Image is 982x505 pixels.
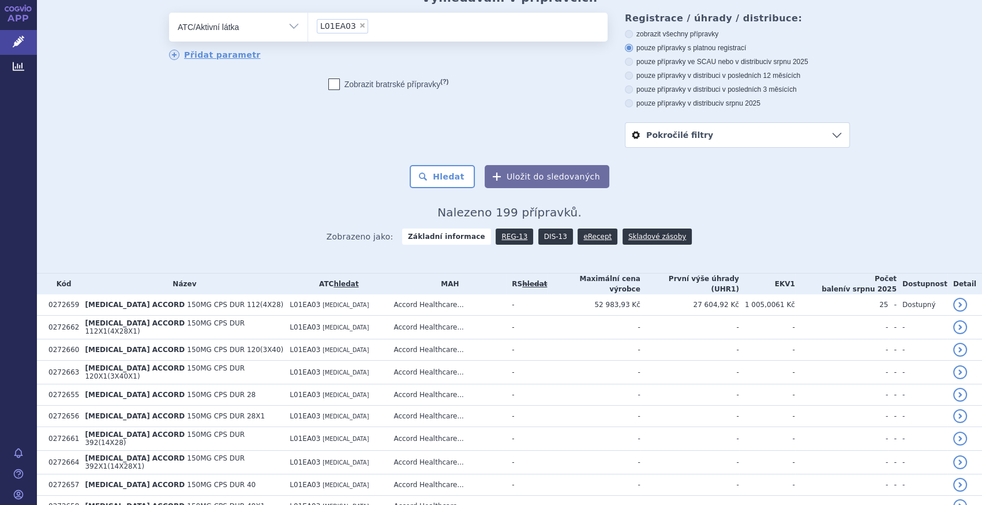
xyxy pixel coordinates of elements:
[846,285,897,293] span: v srpnu 2025
[795,384,889,406] td: -
[85,454,185,462] span: [MEDICAL_DATA] ACCORD
[290,481,320,489] span: L01EA03
[388,294,506,316] td: Accord Healthcare...
[897,427,947,451] td: -
[739,451,795,474] td: -
[290,346,320,354] span: L01EA03
[388,339,506,361] td: Accord Healthcare...
[547,474,640,496] td: -
[85,431,185,439] span: [MEDICAL_DATA] ACCORD
[187,391,256,399] span: 150MG CPS DUR 28
[739,474,795,496] td: -
[323,459,369,466] span: [MEDICAL_DATA]
[85,319,185,327] span: [MEDICAL_DATA] ACCORD
[953,365,967,379] a: detail
[953,409,967,423] a: detail
[323,482,369,488] span: [MEDICAL_DATA]
[625,57,850,66] label: pouze přípravky ve SCAU nebo v distribuci
[506,406,547,427] td: -
[547,406,640,427] td: -
[43,274,79,294] th: Kód
[897,451,947,474] td: -
[795,427,889,451] td: -
[897,274,947,294] th: Dostupnost
[506,274,547,294] th: RS
[79,274,284,294] th: Název
[953,455,967,469] a: detail
[187,346,283,354] span: 150MG CPS DUR 120(3X40)
[739,361,795,384] td: -
[290,435,320,443] span: L01EA03
[547,384,640,406] td: -
[388,474,506,496] td: Accord Healthcare...
[640,274,739,294] th: První výše úhrady (UHR1)
[323,392,369,398] span: [MEDICAL_DATA]
[547,339,640,361] td: -
[85,481,185,489] span: [MEDICAL_DATA] ACCORD
[897,406,947,427] td: -
[953,432,967,446] a: detail
[43,427,79,451] td: 0272661
[506,474,547,496] td: -
[290,458,320,466] span: L01EA03
[43,451,79,474] td: 0272664
[739,294,795,316] td: 1 005,0061 Kč
[402,229,491,245] strong: Základní informace
[388,274,506,294] th: MAH
[739,316,795,339] td: -
[888,339,897,361] td: -
[640,294,739,316] td: 27 604,92 Kč
[522,280,547,288] a: vyhledávání neobsahuje žádnou platnou referenční skupinu
[578,229,617,245] a: eRecept
[720,99,760,107] span: v srpnu 2025
[795,316,889,339] td: -
[640,427,739,451] td: -
[388,316,506,339] td: Accord Healthcare...
[85,412,185,420] span: [MEDICAL_DATA] ACCORD
[323,302,369,308] span: [MEDICAL_DATA]
[440,78,448,85] abbr: (?)
[547,274,640,294] th: Maximální cena výrobce
[953,478,967,492] a: detail
[85,454,245,470] span: 150MG CPS DUR 392X1(14X28X1)
[327,229,393,245] span: Zobrazeno jako:
[953,320,967,334] a: detail
[323,413,369,420] span: [MEDICAL_DATA]
[169,50,261,60] a: Přidat parametr
[795,474,889,496] td: -
[625,43,850,53] label: pouze přípravky s platnou registrací
[897,316,947,339] td: -
[795,451,889,474] td: -
[640,451,739,474] td: -
[388,361,506,384] td: Accord Healthcare...
[739,384,795,406] td: -
[953,298,967,312] a: detail
[290,323,320,331] span: L01EA03
[795,406,889,427] td: -
[85,364,245,380] span: 150MG CPS DUR 120X1(3X40X1)
[320,22,356,30] span: L01EA03
[768,58,808,66] span: v srpnu 2025
[897,294,947,316] td: Dostupný
[739,274,795,294] th: EKV1
[506,294,547,316] td: -
[547,294,640,316] td: 52 983,93 Kč
[290,301,320,309] span: L01EA03
[625,99,850,108] label: pouze přípravky v distribuci
[323,436,369,442] span: [MEDICAL_DATA]
[623,229,692,245] a: Skladové zásoby
[547,451,640,474] td: -
[328,78,449,90] label: Zobrazit bratrské přípravky
[640,339,739,361] td: -
[43,294,79,316] td: 0272659
[625,71,850,80] label: pouze přípravky v distribuci v posledních 12 měsících
[290,412,320,420] span: L01EA03
[538,229,573,245] a: DIS-13
[388,384,506,406] td: Accord Healthcare...
[640,474,739,496] td: -
[640,384,739,406] td: -
[323,347,369,353] span: [MEDICAL_DATA]
[284,274,388,294] th: ATC
[640,316,739,339] td: -
[187,412,265,420] span: 150MG CPS DUR 28X1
